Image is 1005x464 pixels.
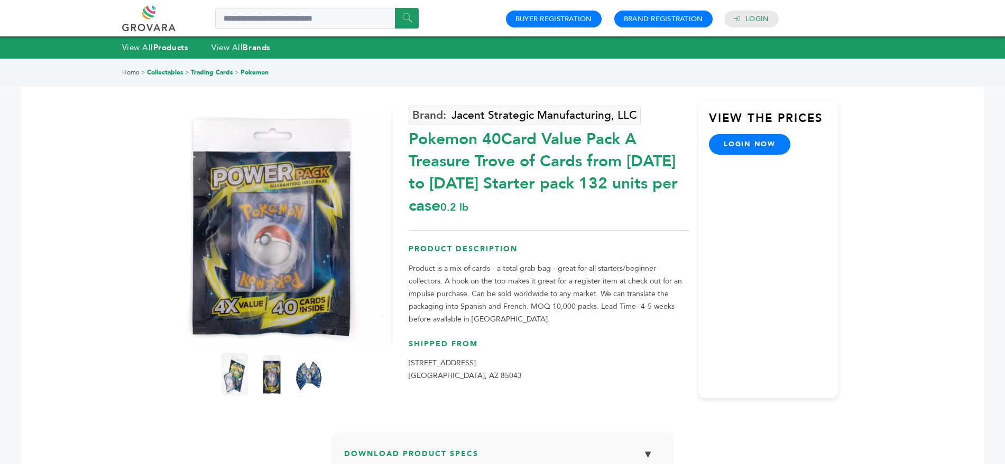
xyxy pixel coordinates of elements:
strong: Brands [243,42,270,53]
img: Pokemon 40-Card Value Pack – A Treasure Trove of Cards from 1996 to 2024 - Starter pack! 132 unit... [153,108,391,345]
a: View AllBrands [211,42,271,53]
input: Search a product or brand... [215,8,419,29]
a: login now [709,134,790,154]
h3: Shipped From [409,339,688,357]
a: Pokemon [241,68,269,77]
span: > [141,68,145,77]
img: Pokemon 40-Card Value Pack – A Treasure Trove of Cards from 1996 to 2024 - Starter pack! 132 unit... [259,353,285,395]
img: Pokemon 40-Card Value Pack – A Treasure Trove of Cards from 1996 to 2024 - Starter pack! 132 unit... [222,353,248,395]
a: Collectables [147,68,183,77]
a: Login [745,14,769,24]
a: Buyer Registration [515,14,592,24]
span: > [185,68,189,77]
h3: View the Prices [709,110,838,135]
strong: Products [153,42,188,53]
p: [STREET_ADDRESS] [GEOGRAPHIC_DATA], AZ 85043 [409,357,688,382]
img: Pokemon 40-Card Value Pack – A Treasure Trove of Cards from 1996 to 2024 - Starter pack! 132 unit... [296,353,322,395]
a: View AllProducts [122,42,189,53]
a: Trading Cards [191,68,233,77]
a: Jacent Strategic Manufacturing, LLC [409,106,641,125]
div: Pokemon 40Card Value Pack A Treasure Trove of Cards from [DATE] to [DATE] Starter pack 132 units ... [409,123,688,217]
span: > [235,68,239,77]
p: Product is a mix of cards - a total grab bag - great for all starters/beginner collectors. A hook... [409,262,688,326]
span: 0.2 lb [440,200,468,214]
a: Home [122,68,140,77]
h3: Product Description [409,244,688,262]
a: Brand Registration [624,14,703,24]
